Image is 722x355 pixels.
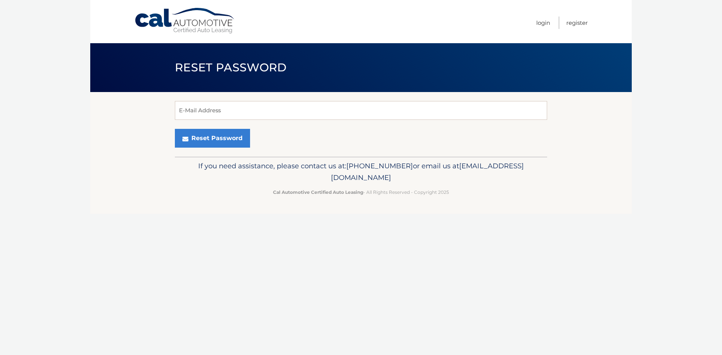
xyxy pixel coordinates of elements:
[175,129,250,148] button: Reset Password
[134,8,236,34] a: Cal Automotive
[273,189,363,195] strong: Cal Automotive Certified Auto Leasing
[175,101,547,120] input: E-Mail Address
[536,17,550,29] a: Login
[180,188,542,196] p: - All Rights Reserved - Copyright 2025
[566,17,588,29] a: Register
[180,160,542,184] p: If you need assistance, please contact us at: or email us at
[175,60,287,74] span: Reset Password
[346,162,413,170] span: [PHONE_NUMBER]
